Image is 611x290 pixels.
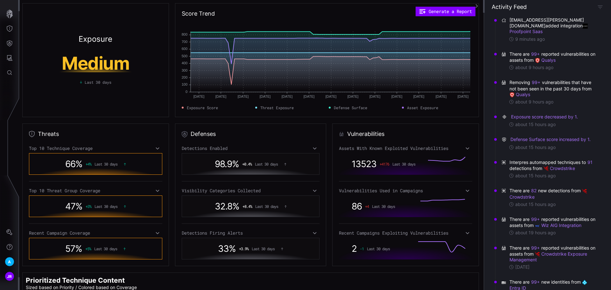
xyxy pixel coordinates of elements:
[182,188,320,194] div: Visibility Categories Collected
[182,75,187,79] text: 200
[0,254,19,269] button: A
[372,204,395,209] span: Last 30 days
[544,166,575,171] a: Crowdstrike
[95,162,117,166] span: Last 30 days
[191,130,216,138] h2: Defenses
[352,159,376,169] span: 13523
[515,145,556,150] time: about 15 hours ago
[86,204,91,209] span: + 3 %
[334,105,367,110] span: Defense Surface
[509,251,588,262] a: Crowdstrike Exposure Management
[29,188,162,194] div: Top 10 Threat Group Coverage
[348,95,359,98] text: [DATE]
[515,36,545,42] time: 9 minutes ago
[182,61,187,65] text: 400
[413,95,425,98] text: [DATE]
[347,130,384,138] h2: Vulnerabilities
[218,243,236,254] span: 33 %
[239,246,249,251] span: + 3.9 %
[515,264,530,270] time: [DATE]
[509,216,597,228] span: There are reported vulnerabilities on assets from
[182,145,320,151] div: Detections Enabled
[7,273,12,280] span: JR
[515,99,553,105] time: about 9 hours ago
[255,162,278,166] span: Last 30 days
[515,173,556,179] time: about 15 hours ago
[182,10,215,18] h2: Score Trend
[8,258,11,265] span: A
[352,201,362,212] span: 86
[392,162,415,166] span: Last 30 days
[85,246,91,251] span: + 5 %
[326,95,337,98] text: [DATE]
[182,68,187,72] text: 300
[535,223,581,228] a: Wiz AIG Integration
[535,57,556,63] a: Qualys
[365,204,369,209] span: + 4
[36,54,155,72] h1: Medium
[65,201,82,212] span: 47 %
[531,216,540,223] button: 99+
[509,92,530,97] a: Qualys
[582,280,587,285] img: Azure AD
[531,79,541,86] button: 99+
[29,145,162,151] div: Top 10 Technique Coverage
[509,159,597,171] span: Interpres automapped techniques to detections from
[193,95,205,98] text: [DATE]
[65,243,82,254] span: 57 %
[509,187,597,200] span: There are new detections from
[587,159,593,166] button: 91
[544,166,549,171] img: CrowdStrike Falcon
[339,230,472,236] div: Recent Campaigns Exploiting Vulnerabilities
[215,159,239,169] span: 98.9 %
[215,95,227,98] text: [DATE]
[95,204,117,209] span: Last 30 days
[0,269,19,284] button: JR
[509,17,597,35] span: [EMAIL_ADDRESS][PERSON_NAME][DOMAIN_NAME] added integration
[436,95,447,98] text: [DATE]
[186,90,187,94] text: 0
[360,246,364,251] span: -1
[515,230,556,236] time: about 19 hours ago
[65,159,82,169] span: 66 %
[282,95,293,98] text: [DATE]
[29,230,162,236] div: Recent Campaign Coverage
[583,24,588,29] img: Proofpoint SaaS
[182,40,187,44] text: 700
[407,105,438,110] span: Asset Exposure
[26,276,475,285] h2: Prioritized Technique Content
[509,79,597,97] span: Removing vulnerabilities that have not been seen in the past 30 days from
[535,58,540,63] img: Qualys VMDR
[238,95,249,98] text: [DATE]
[535,252,540,257] img: Crowdstrike Falcon Spotlight Devices
[182,54,187,58] text: 500
[260,95,271,98] text: [DATE]
[391,95,403,98] text: [DATE]
[511,114,578,120] button: Exposure score decreased by 1.
[531,187,537,194] button: 82
[515,65,553,70] time: about 9 hours ago
[94,246,117,251] span: Last 30 days
[510,136,591,143] button: Defense Surface score increased by 1.
[531,245,540,251] button: 99+
[515,202,556,207] time: about 15 hours ago
[380,162,389,166] span: + 4176
[531,51,540,57] button: 99+
[531,279,540,285] button: 99+
[339,145,472,151] div: Assets With Known Exploited Vulnerabilities
[242,204,252,209] span: + 8.4 %
[255,204,278,209] span: Last 30 days
[182,82,187,86] text: 100
[182,47,187,51] text: 600
[85,79,111,85] span: Last 30 days
[535,223,540,228] img: Wiz
[352,243,357,254] span: 2
[339,188,472,194] div: Vulnerabilities Used in Campaigns
[369,95,381,98] text: [DATE]
[582,189,587,194] img: CrowdStrike Falcon
[252,246,275,251] span: Last 30 days
[187,105,218,110] span: Exposure Score
[509,188,588,199] a: Crowdstrike
[79,35,112,43] h2: Exposure
[416,7,475,16] button: Generate a Report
